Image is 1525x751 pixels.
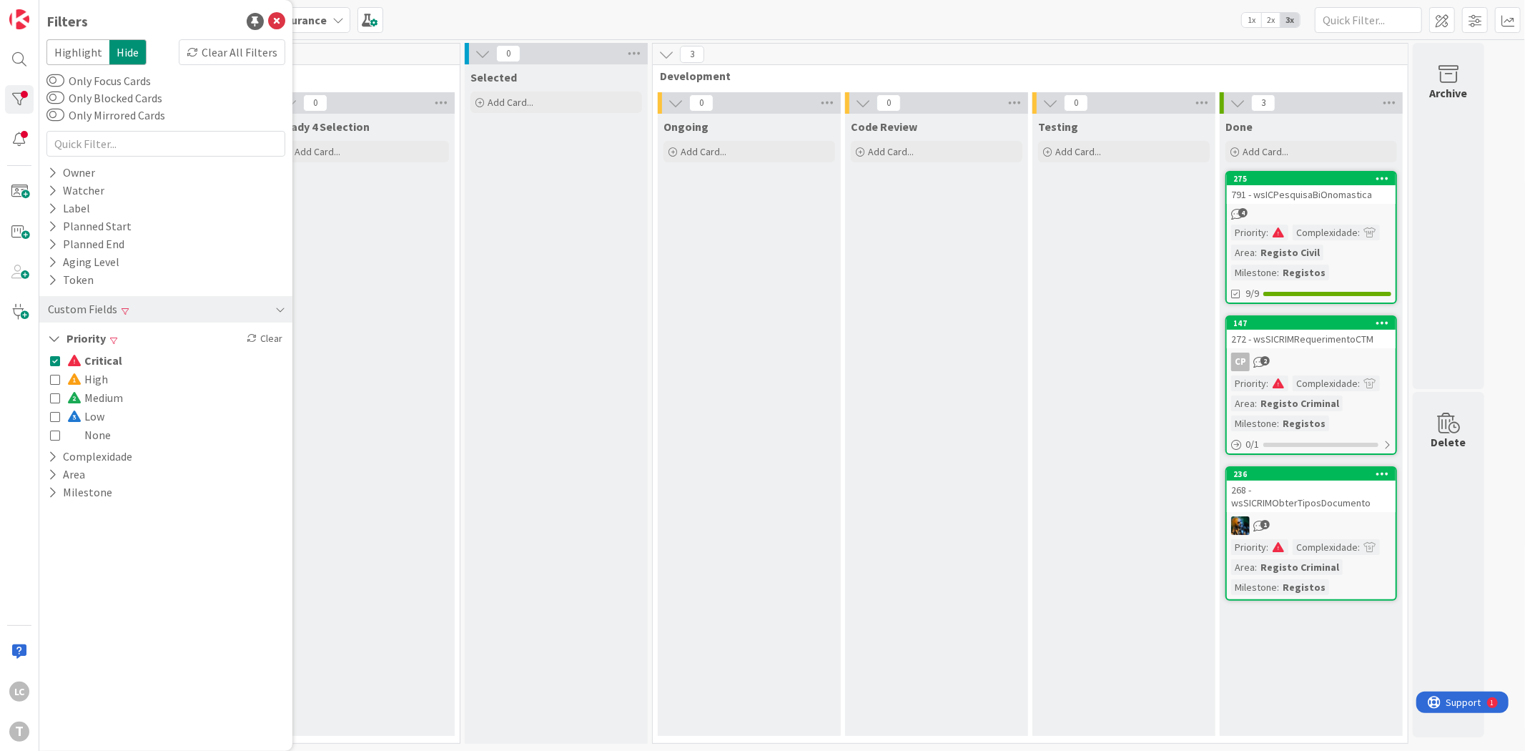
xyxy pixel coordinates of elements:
[1358,375,1360,391] span: :
[109,39,147,65] span: Hide
[9,9,29,29] img: Visit kanbanzone.com
[1233,469,1396,479] div: 236
[67,388,123,407] span: Medium
[1231,265,1277,280] div: Milestone
[470,70,517,84] span: Selected
[46,300,119,318] div: Custom Fields
[1227,317,1396,348] div: 147272 - wsSICRIMRequerimentoCTM
[46,72,151,89] label: Only Focus Cards
[1233,318,1396,328] div: 147
[1257,559,1343,575] div: Registo Criminal
[50,351,122,370] button: Critical
[50,407,104,426] button: Low
[1279,579,1329,595] div: Registos
[1279,265,1329,280] div: Registos
[1293,225,1358,240] div: Complexidade
[67,407,104,426] span: Low
[1233,174,1396,184] div: 275
[67,370,108,388] span: High
[1277,579,1279,595] span: :
[1245,437,1259,452] span: 0 / 1
[1255,559,1257,575] span: :
[1251,94,1275,112] span: 3
[46,107,165,124] label: Only Mirrored Cards
[1055,145,1101,158] span: Add Card...
[1257,396,1343,411] div: Registo Criminal
[46,271,95,289] div: Token
[1231,225,1266,240] div: Priority
[496,45,520,62] span: 0
[1227,185,1396,204] div: 791 - wsICPesquisaBiOnomastica
[1266,375,1268,391] span: :
[1242,13,1261,27] span: 1x
[46,11,88,32] div: Filters
[1064,94,1088,112] span: 0
[1225,466,1397,601] a: 236268 - wsSICRIMObterTiposDocumentoJCPriority:Complexidade:Area:Registo CriminalMilestone:Registos
[46,235,126,253] div: Planned End
[1231,353,1250,371] div: CP
[1227,172,1396,204] div: 275791 - wsICPesquisaBiOnomastica
[1227,468,1396,481] div: 236
[1261,13,1280,27] span: 2x
[9,722,29,742] div: T
[1225,119,1253,134] span: Done
[1231,539,1266,555] div: Priority
[1431,433,1466,451] div: Delete
[1231,516,1250,535] img: JC
[1358,225,1360,240] span: :
[1315,7,1422,33] input: Quick Filter...
[46,200,92,217] div: Label
[1260,520,1270,529] span: 1
[74,6,78,17] div: 1
[1430,84,1468,102] div: Archive
[1293,375,1358,391] div: Complexidade
[1231,416,1277,431] div: Milestone
[1266,539,1268,555] span: :
[1255,396,1257,411] span: :
[46,108,64,122] button: Only Mirrored Cards
[1227,172,1396,185] div: 275
[46,182,106,200] div: Watcher
[1227,516,1396,535] div: JC
[46,164,97,182] div: Owner
[1231,375,1266,391] div: Priority
[1280,13,1300,27] span: 3x
[1231,559,1255,575] div: Area
[1260,356,1270,365] span: 2
[1231,579,1277,595] div: Milestone
[46,217,133,235] div: Planned Start
[851,119,917,134] span: Code Review
[1243,145,1288,158] span: Add Card...
[1225,171,1397,304] a: 275791 - wsICPesquisaBiOnomasticaPriority:Complexidade:Area:Registo CivilMilestone:Registos9/9
[868,145,914,158] span: Add Card...
[689,94,714,112] span: 0
[50,370,108,388] button: High
[50,388,123,407] button: Medium
[1225,315,1397,455] a: 147272 - wsSICRIMRequerimentoCTMCPPriority:Complexidade:Area:Registo CriminalMilestone:Registos0/1
[1293,539,1358,555] div: Complexidade
[46,74,64,88] button: Only Focus Cards
[1227,468,1396,512] div: 236268 - wsSICRIMObterTiposDocumento
[50,426,111,444] button: None
[488,96,533,109] span: Add Card...
[46,484,114,501] button: Milestone
[46,466,87,484] button: Area
[1238,208,1248,217] span: 4
[660,69,1390,83] span: Development
[46,131,285,157] input: Quick Filter...
[244,330,285,348] div: Clear
[1227,353,1396,371] div: CP
[30,2,65,19] span: Support
[303,94,327,112] span: 0
[277,119,370,134] span: Ready 4 Selection
[663,119,709,134] span: Ongoing
[1231,245,1255,260] div: Area
[1257,245,1323,260] div: Registo Civil
[46,448,134,466] button: Complexidade
[1227,317,1396,330] div: 147
[1255,245,1257,260] span: :
[9,682,29,702] div: LC
[46,91,64,105] button: Only Blocked Cards
[1038,119,1078,134] span: Testing
[1277,416,1279,431] span: :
